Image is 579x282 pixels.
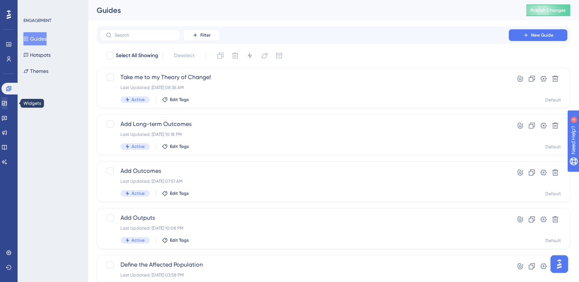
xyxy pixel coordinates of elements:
input: Search [115,33,174,38]
span: Deselect [174,51,194,60]
span: Edit Tags [170,237,189,243]
div: Guides [97,5,508,15]
div: Last Updated: [DATE] 10:08 PM [120,225,488,231]
button: Edit Tags [162,190,189,196]
span: Need Help? [17,2,46,11]
span: Publish Changes [531,7,566,13]
span: Define the Affected Population [120,260,488,269]
span: Active [131,190,145,196]
div: Last Updated: [DATE] 08:36 AM [120,85,488,90]
span: Filter [200,32,211,38]
button: Publish Changes [526,4,570,16]
button: Hotspots [23,48,51,62]
span: Add Outcomes [120,167,488,175]
span: New Guide [531,32,553,38]
span: Add Long-term Outcomes [120,120,488,129]
button: Themes [23,64,48,78]
div: Default [545,144,561,150]
span: Select All Showing [116,51,158,60]
iframe: UserGuiding AI Assistant Launcher [548,253,570,275]
span: Add Outputs [120,214,488,222]
div: Default [545,191,561,197]
button: Deselect [167,49,201,62]
button: Guides [23,32,47,45]
div: ENGAGEMENT [23,18,51,23]
span: Active [131,237,145,243]
span: Take me to my Theory of Change! [120,73,488,82]
span: Edit Tags [170,97,189,103]
span: Active [131,97,145,103]
button: Edit Tags [162,144,189,149]
button: Filter [183,29,220,41]
button: Edit Tags [162,237,189,243]
span: Active [131,144,145,149]
div: Default [545,97,561,103]
span: Edit Tags [170,144,189,149]
button: New Guide [509,29,567,41]
div: 4 [51,4,53,10]
div: Last Updated: [DATE] 07:51 AM [120,178,488,184]
button: Edit Tags [162,97,189,103]
div: Last Updated: [DATE] 03:58 PM [120,272,488,278]
div: Last Updated: [DATE] 10:18 PM [120,131,488,137]
span: Edit Tags [170,190,189,196]
div: Default [545,238,561,244]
